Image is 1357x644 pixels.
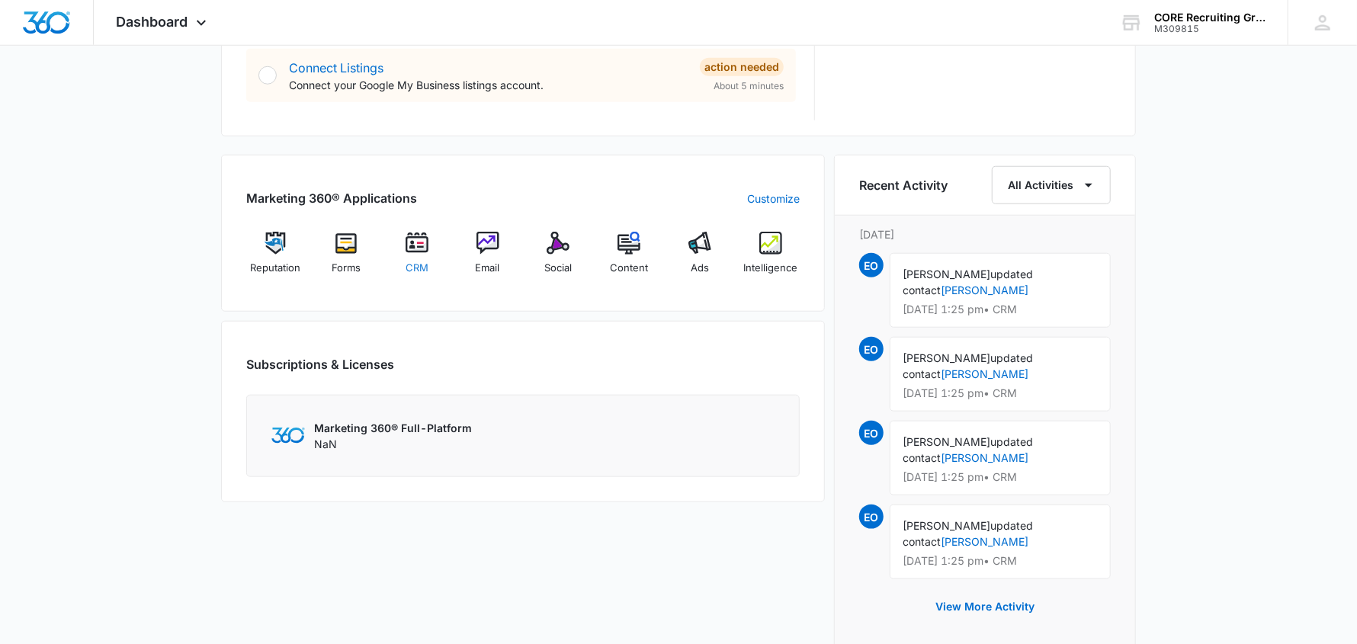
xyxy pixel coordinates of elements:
[920,588,1050,625] button: View More Activity
[246,232,305,287] a: Reputation
[250,261,300,276] span: Reputation
[859,253,884,277] span: EO
[1154,11,1266,24] div: account name
[691,261,709,276] span: Ads
[388,232,447,287] a: CRM
[741,232,800,287] a: Intelligence
[903,435,990,448] span: [PERSON_NAME]
[406,261,428,276] span: CRM
[941,284,1028,296] a: [PERSON_NAME]
[859,421,884,445] span: EO
[903,268,990,280] span: [PERSON_NAME]
[903,388,1098,399] p: [DATE] 1:25 pm • CRM
[314,420,472,436] p: Marketing 360® Full-Platform
[747,191,800,207] a: Customize
[529,232,588,287] a: Social
[314,420,472,452] div: NaN
[903,519,990,532] span: [PERSON_NAME]
[903,472,1098,482] p: [DATE] 1:25 pm • CRM
[476,261,500,276] span: Email
[714,79,784,93] span: About 5 minutes
[700,58,784,76] div: Action Needed
[271,428,305,444] img: Marketing 360 Logo
[332,261,361,276] span: Forms
[289,77,688,93] p: Connect your Google My Business listings account.
[859,176,948,194] h6: Recent Activity
[458,232,517,287] a: Email
[544,261,572,276] span: Social
[600,232,659,287] a: Content
[941,367,1028,380] a: [PERSON_NAME]
[903,304,1098,315] p: [DATE] 1:25 pm • CRM
[246,355,394,373] h2: Subscriptions & Licenses
[859,226,1111,242] p: [DATE]
[941,451,1028,464] a: [PERSON_NAME]
[610,261,648,276] span: Content
[903,351,990,364] span: [PERSON_NAME]
[859,337,884,361] span: EO
[289,60,383,75] a: Connect Listings
[1154,24,1266,34] div: account id
[859,505,884,529] span: EO
[941,535,1028,548] a: [PERSON_NAME]
[117,14,188,30] span: Dashboard
[992,166,1111,204] button: All Activities
[317,232,376,287] a: Forms
[671,232,730,287] a: Ads
[246,189,417,207] h2: Marketing 360® Applications
[743,261,797,276] span: Intelligence
[903,556,1098,566] p: [DATE] 1:25 pm • CRM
